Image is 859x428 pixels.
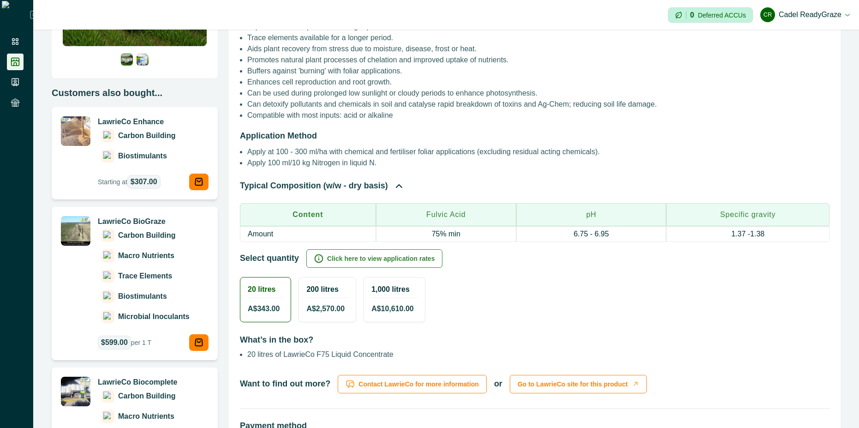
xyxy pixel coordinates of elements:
img: Biostimulants [103,151,113,161]
p: Macro Nutrients [118,250,174,261]
h2: Application Method [240,130,829,141]
p: per 1 T [98,336,151,350]
li: Can be used during prolonged low sunlight or cloudy periods to enhance photosynthesis. [247,88,829,99]
p: LawrieCo Enhance [98,116,209,127]
h2: What’s in the box? [240,330,829,349]
img: Carbon Building [103,231,113,240]
li: Apply 100 ml/10 kg Nitrogen in liquid N. [247,157,829,169]
p: Microbial Inoculants [118,311,190,322]
p: LawrieCo BioGraze [98,216,209,227]
a: Contact LawrieCo for more information [338,375,487,393]
li: Apply at 100 - 300 ml/ha with chemical and fertiliser foliar applications (excluding residual act... [247,146,829,157]
p: Want to find out more? [240,378,330,390]
p: Carbon Building [118,391,175,402]
p: Starting at [98,175,161,189]
p: Biostimulants [118,151,167,162]
img: Carbon Building [103,392,113,401]
p: Biostimulants [118,291,167,302]
h2: 1,000 litres [371,285,418,294]
td: 6.75 - 6.95 [516,226,667,242]
td: 1.37 -1.38 [666,226,829,242]
li: Can detoxify pollutants and chemicals in soil and catalyse rapid breakdown of toxins and Ag-Chem;... [247,99,829,110]
img: Microbial Inoculants [103,312,113,321]
img: Macro Nutrients [103,412,113,421]
p: LawrieCo Biocomplete [98,377,209,388]
span: A$ 2,570.00 [306,303,345,314]
li: Buffers against 'burning' with foliar applications. [247,66,829,77]
img: Trace Elements [103,271,113,281]
a: Go to LawrieCo site for this product [510,375,647,393]
button: Cadel ReadyGrazeCadel ReadyGraze [760,4,850,26]
th: Content [240,203,376,226]
h2: 200 litres [306,285,348,294]
span: $599.00 [101,337,128,348]
li: Enhances cell reproduction and root growth. [247,77,829,88]
th: pH [516,203,667,226]
p: Trace Elements [118,271,172,282]
p: Carbon Building [118,130,175,141]
p: Carbon Building [118,230,175,241]
img: Biostimulants [103,292,113,301]
p: Macro Nutrients [118,411,174,422]
th: Specific gravity [666,203,829,226]
li: Aids plant recovery from stress due to moisture, disease, frost or heat. [247,43,829,54]
button: Click here to view application rates [306,249,442,268]
p: Deferred ACCUs [698,12,746,18]
li: Promotes natural plant processes of chelation and improved uptake of nutrients. [247,54,829,66]
p: 0 [690,12,694,19]
td: 75% min [376,226,516,242]
td: Amount [240,226,376,242]
p: Customers also bought... [52,86,218,100]
p: or [494,378,502,390]
h2: 20 litres [248,285,283,294]
li: Trace elements available for a longer period. [247,32,829,43]
img: Logo [2,1,30,29]
th: Fulvic Acid [376,203,516,226]
p: Typical Composition (w/w - dry basis) [240,180,388,192]
h2: Select quantity [240,253,299,264]
img: Macro Nutrients [103,251,113,260]
span: A$ 10,610.00 [371,303,414,314]
li: 20 litres of LawrieCo F75 Liquid Concentrate [247,349,531,360]
span: $307.00 [131,176,157,187]
img: Carbon Building [103,131,113,140]
span: A$ 343.00 [248,303,280,314]
li: Compatible with most inputs: acid or alkaline [247,110,829,121]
